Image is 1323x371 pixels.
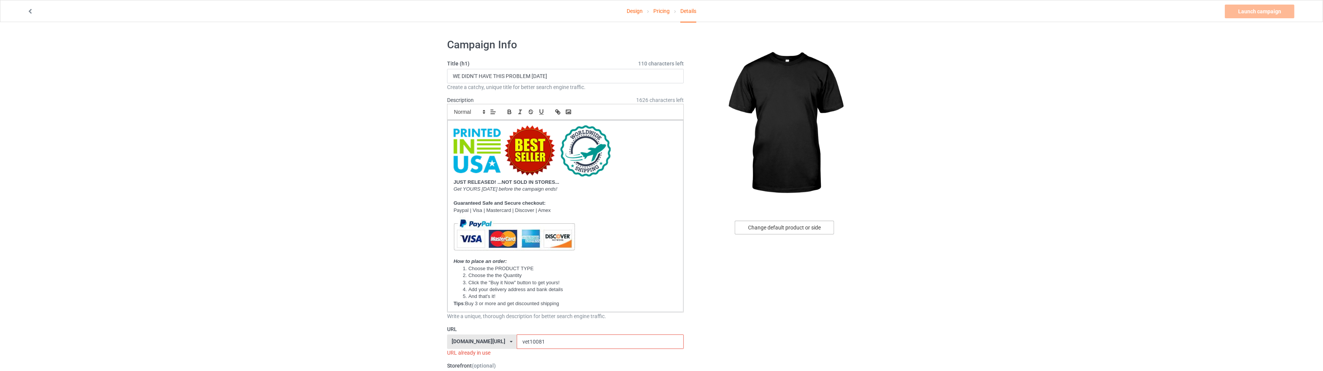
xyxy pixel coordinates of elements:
[461,272,677,279] li: Choose the the Quantity
[680,0,696,22] div: Details
[454,214,575,256] img: AM_mc_vs_dc_ae.jpg
[447,349,684,357] div: URL already in use
[454,207,677,214] p: Paypal | Visa | Mastercard | Discover | Amex
[454,301,464,306] strong: Tips
[735,221,834,234] div: Change default product or side
[636,96,684,104] span: 1626 characters left
[461,265,677,272] li: Choose the PRODUCT TYPE
[638,60,684,67] span: 110 characters left
[454,186,557,192] em: Get YOURS [DATE] before the campaign ends!
[454,200,546,206] strong: Guaranteed Safe and Secure checkout:
[447,362,684,369] label: Storefront
[461,286,677,293] li: Add your delivery address and bank details
[627,0,643,22] a: Design
[447,312,684,320] div: Write a unique, thorough description for better search engine traffic.
[454,125,611,177] img: 0f398873-31b8-474e-a66b-c8d8c57c2412
[472,363,496,369] span: (optional)
[447,60,684,67] label: Title (h1)
[447,83,684,91] div: Create a catchy, unique title for better search engine traffic.
[447,325,684,333] label: URL
[447,97,474,103] label: Description
[452,339,505,344] div: [DOMAIN_NAME][URL]
[461,293,677,300] li: And that's it!
[447,38,684,52] h1: Campaign Info
[461,279,677,286] li: Click the "Buy it Now" button to get yours!
[454,300,677,307] p: :Buy 3 or more and get discounted shipping
[454,258,507,264] em: How to place an order:
[653,0,670,22] a: Pricing
[454,179,559,185] strong: JUST RELEASED! ...NOT SOLD IN STORES...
